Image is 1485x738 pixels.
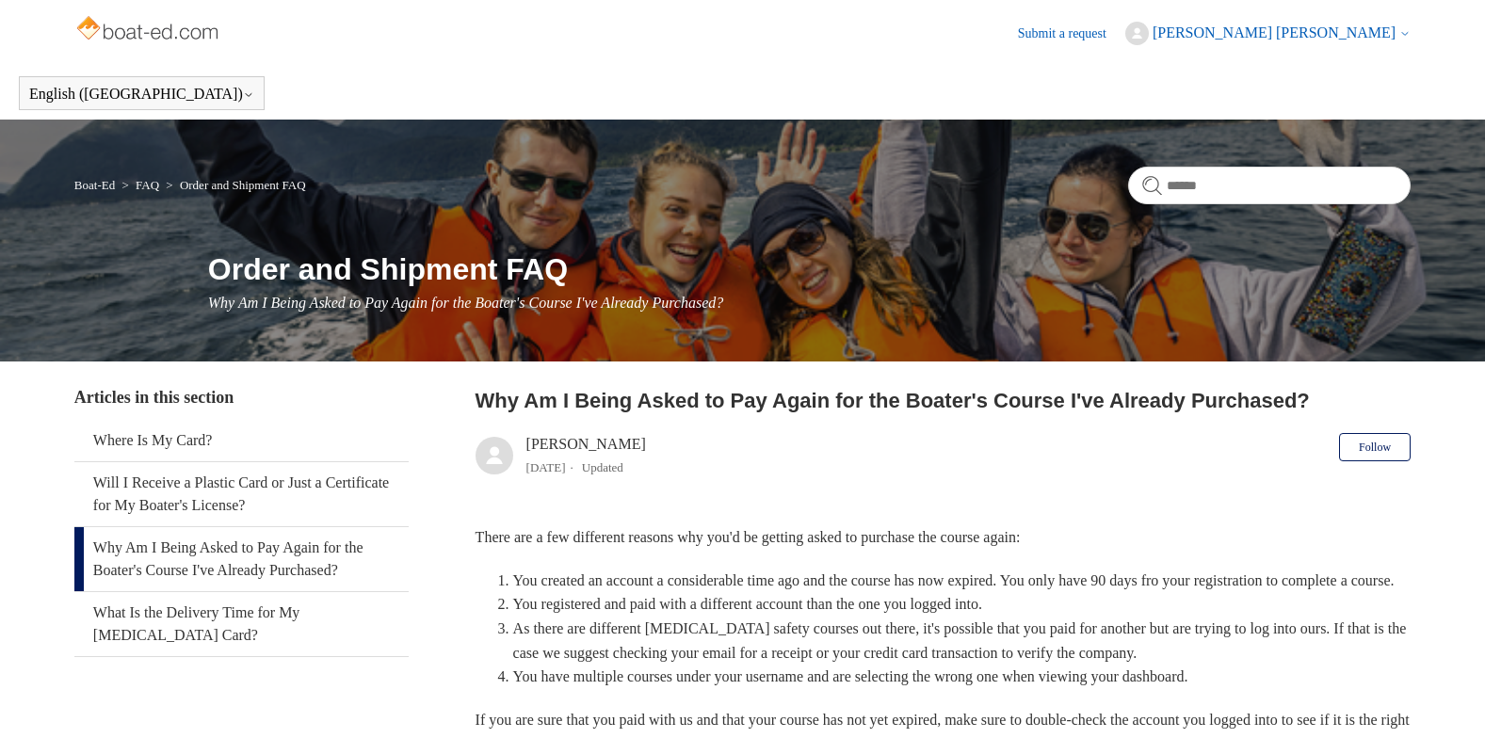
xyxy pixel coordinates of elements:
[74,388,234,407] span: Articles in this section
[74,592,409,656] a: What Is the Delivery Time for My [MEDICAL_DATA] Card?
[476,525,1412,550] p: There are a few different reasons why you'd be getting asked to purchase the course again:
[513,665,1412,689] li: You have multiple courses under your username and are selecting the wrong one when viewing your d...
[513,592,1412,617] li: You registered and paid with a different account than the one you logged into.
[208,247,1411,292] h1: Order and Shipment FAQ
[513,617,1412,665] li: As there are different [MEDICAL_DATA] safety courses out there, it's possible that you paid for a...
[1128,167,1411,204] input: Search
[136,178,159,192] a: FAQ
[74,178,115,192] a: Boat-Ed
[29,86,254,103] button: English ([GEOGRAPHIC_DATA])
[118,178,162,192] li: FAQ
[180,178,306,192] a: Order and Shipment FAQ
[526,460,566,474] time: 03/01/2024, 15:51
[74,420,409,461] a: Where Is My Card?
[1339,433,1411,461] button: Follow Article
[74,527,409,591] a: Why Am I Being Asked to Pay Again for the Boater's Course I've Already Purchased?
[1125,22,1411,45] button: [PERSON_NAME] [PERSON_NAME]
[1153,24,1396,40] span: [PERSON_NAME] [PERSON_NAME]
[162,178,305,192] li: Order and Shipment FAQ
[74,178,119,192] li: Boat-Ed
[74,462,409,526] a: Will I Receive a Plastic Card or Just a Certificate for My Boater's License?
[526,433,646,478] div: [PERSON_NAME]
[476,385,1412,416] h2: Why Am I Being Asked to Pay Again for the Boater's Course I've Already Purchased?
[1018,24,1125,43] a: Submit a request
[208,295,723,311] span: Why Am I Being Asked to Pay Again for the Boater's Course I've Already Purchased?
[513,569,1412,593] li: You created an account a considerable time ago and the course has now expired. You only have 90 d...
[582,460,623,474] li: Updated
[74,11,224,49] img: Boat-Ed Help Center home page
